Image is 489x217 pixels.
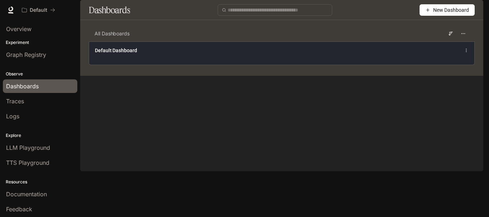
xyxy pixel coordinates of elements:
p: Default [30,7,47,13]
a: Default Dashboard [95,47,137,54]
h1: Dashboards [89,3,130,17]
span: New Dashboard [433,6,469,14]
span: All Dashboards [95,30,130,37]
button: New Dashboard [420,4,475,16]
button: All workspaces [19,3,58,17]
